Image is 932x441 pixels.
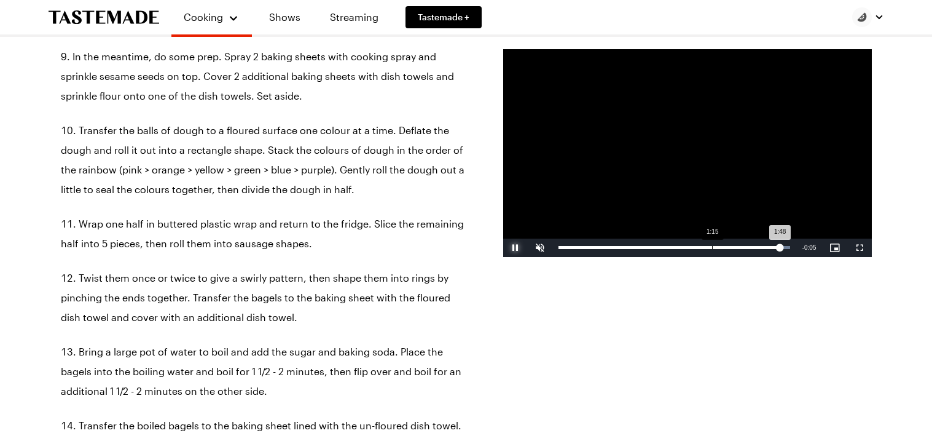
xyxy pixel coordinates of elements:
button: Profile picture [852,7,884,27]
li: Transfer the balls of dough to a floured surface one colour at a time. Deflate the dough and roll... [61,121,466,199]
button: Picture-in-Picture [823,239,847,257]
button: Cooking [184,5,240,30]
li: Twist them once or twice to give a swirly pattern, then shape them into rings by pinching the end... [61,268,466,327]
span: 0:05 [804,244,816,251]
li: Wrap one half in buttered plastic wrap and return to the fridge. Slice the remaining half into 5 ... [61,214,466,253]
div: Progress Bar [558,246,790,249]
button: Pause [503,239,528,257]
a: To Tastemade Home Page [49,10,159,25]
li: In the meantime, do some prep. Spray 2 baking sheets with cooking spray and sprinkle sesame seeds... [61,47,466,106]
span: Cooking [184,11,223,23]
img: Profile picture [852,7,872,27]
a: Tastemade + [405,6,482,28]
span: - [802,244,804,251]
button: Unmute [528,239,552,257]
button: Fullscreen [847,239,872,257]
span: Tastemade + [418,11,469,23]
li: Bring a large pot of water to boil and add the sugar and baking soda. Place the bagels into the b... [61,342,466,401]
video-js: Video Player [503,49,872,257]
